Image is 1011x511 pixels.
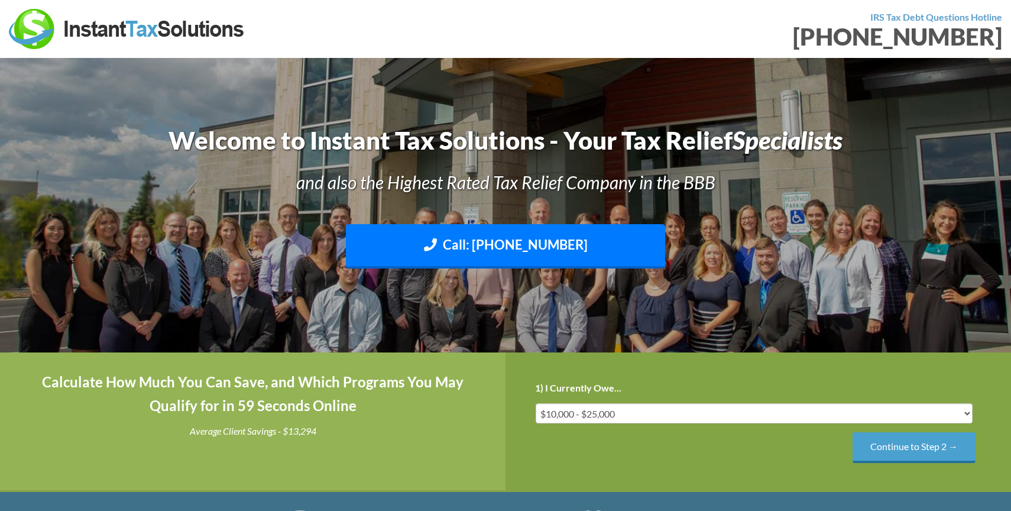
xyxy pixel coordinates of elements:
img: Instant Tax Solutions Logo [9,9,245,49]
input: Continue to Step 2 → [853,432,976,463]
label: 1) I Currently Owe... [535,382,621,394]
i: Specialists [733,125,842,155]
a: Instant Tax Solutions Logo [9,22,245,33]
strong: IRS Tax Debt Questions Hotline [870,11,1002,22]
h3: and also the Highest Rated Tax Relief Company in the BBB [111,170,901,195]
div: [PHONE_NUMBER] [514,25,1002,48]
a: Call: [PHONE_NUMBER] [346,224,665,269]
h1: Welcome to Instant Tax Solutions - Your Tax Relief [111,123,901,158]
i: Average Client Savings - $13,294 [190,425,316,436]
h4: Calculate How Much You Can Save, and Which Programs You May Qualify for in 59 Seconds Online [30,370,476,419]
